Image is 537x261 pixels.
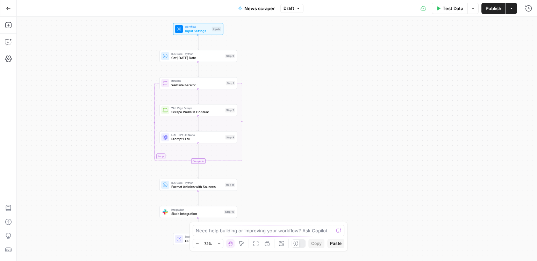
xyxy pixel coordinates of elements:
[198,191,199,205] g: Edge from step_11 to step_10
[225,183,235,187] div: Step 11
[159,23,237,35] div: WorkflowInput SettingsInputs
[198,62,199,77] g: Edge from step_9 to step_1
[159,233,237,245] div: EndOutput
[171,133,223,137] span: LLM · GPT-4.1 Nano
[226,81,235,85] div: Step 1
[198,89,199,104] g: Edge from step_1 to step_2
[311,240,322,247] span: Copy
[212,27,221,31] div: Inputs
[171,181,223,184] span: Run Code · Python
[191,158,206,164] div: Complete
[171,137,223,142] span: Prompt LLM
[171,109,223,114] span: Scrape Website Content
[198,116,199,131] g: Edge from step_2 to step_8
[185,238,219,243] span: Output
[171,82,224,87] span: Website Iterator
[171,52,223,56] span: Run Code · Python
[159,77,237,89] div: LoopIterationWebsite IteratorStep 1
[159,158,237,164] div: Complete
[443,5,463,12] span: Test Data
[185,235,219,239] span: End
[171,211,222,216] span: Slack Integration
[234,3,279,14] button: News scraper
[225,108,235,113] div: Step 2
[198,35,199,50] g: Edge from start to step_9
[159,206,237,218] div: IntegrationSlack IntegrationStep 10
[171,55,223,60] span: Get [DATE] Date
[308,239,324,248] button: Copy
[284,5,294,12] span: Draft
[159,131,237,143] div: LLM · GPT-4.1 NanoPrompt LLMStep 8
[159,179,237,191] div: Run Code · PythonFormat Articles with SourcesStep 11
[171,208,222,211] span: Integration
[244,5,275,12] span: News scraper
[432,3,467,14] button: Test Data
[481,3,506,14] button: Publish
[171,106,223,110] span: Web Page Scrape
[159,50,237,62] div: Run Code · PythonGet [DATE] DateStep 9
[330,240,342,247] span: Paste
[198,164,199,179] g: Edge from step_1-iteration-end to step_11
[327,239,344,248] button: Paste
[185,25,210,29] span: Workflow
[280,4,303,13] button: Draft
[225,54,235,58] div: Step 9
[486,5,501,12] span: Publish
[204,241,212,246] span: 72%
[225,135,235,139] div: Step 8
[163,209,167,214] img: Slack-mark-RGB.png
[159,104,237,116] div: Web Page ScrapeScrape Website ContentStep 2
[171,79,224,83] span: Iteration
[171,184,223,189] span: Format Articles with Sources
[185,28,210,33] span: Input Settings
[224,210,235,214] div: Step 10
